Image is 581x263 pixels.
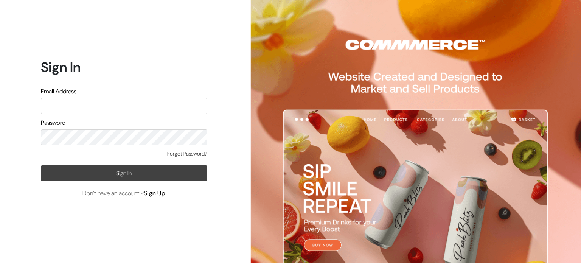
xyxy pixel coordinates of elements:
[41,118,65,128] label: Password
[167,150,207,158] a: Forgot Password?
[144,189,166,197] a: Sign Up
[82,189,166,198] span: Don’t have an account ?
[41,165,207,181] button: Sign In
[41,59,207,75] h1: Sign In
[41,87,76,96] label: Email Address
